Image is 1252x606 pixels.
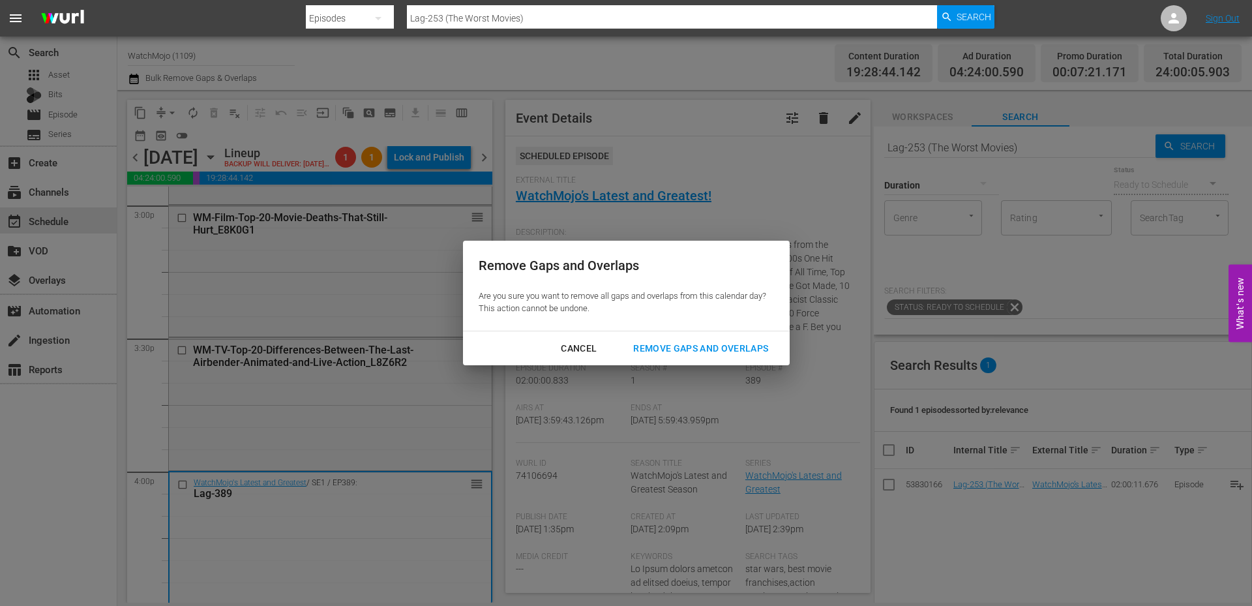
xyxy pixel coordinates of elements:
p: Are you sure you want to remove all gaps and overlaps from this calendar day? [479,290,766,303]
p: This action cannot be undone. [479,303,766,315]
span: Search [957,5,991,29]
div: Remove Gaps and Overlaps [479,256,766,275]
img: ans4CAIJ8jUAAAAAAAAAAAAAAAAAAAAAAAAgQb4GAAAAAAAAAAAAAAAAAAAAAAAAJMjXAAAAAAAAAAAAAAAAAAAAAAAAgAT5G... [31,3,94,34]
a: Sign Out [1206,13,1240,23]
button: Cancel [545,337,612,361]
div: Cancel [550,341,607,357]
button: Open Feedback Widget [1229,264,1252,342]
span: menu [8,10,23,26]
button: Remove Gaps and Overlaps [618,337,784,361]
div: Remove Gaps and Overlaps [623,341,779,357]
